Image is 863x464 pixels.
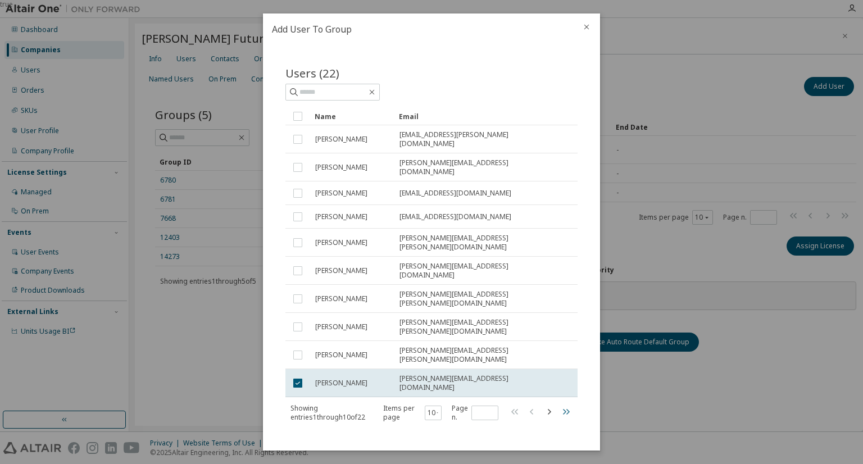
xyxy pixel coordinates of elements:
[315,135,367,144] span: [PERSON_NAME]
[315,379,367,388] span: [PERSON_NAME]
[399,318,558,336] span: [PERSON_NAME][EMAIL_ADDRESS][PERSON_NAME][DOMAIN_NAME]
[399,346,558,364] span: [PERSON_NAME][EMAIL_ADDRESS][PERSON_NAME][DOMAIN_NAME]
[582,22,591,31] button: close
[399,212,511,221] span: [EMAIL_ADDRESS][DOMAIN_NAME]
[290,403,365,422] span: Showing entries 1 through 10 of 22
[315,212,367,221] span: [PERSON_NAME]
[315,107,390,125] div: Name
[399,158,558,176] span: [PERSON_NAME][EMAIL_ADDRESS][DOMAIN_NAME]
[399,374,558,392] span: [PERSON_NAME][EMAIL_ADDRESS][DOMAIN_NAME]
[315,163,367,172] span: [PERSON_NAME]
[399,189,511,198] span: [EMAIL_ADDRESS][DOMAIN_NAME]
[315,351,367,360] span: [PERSON_NAME]
[315,238,367,247] span: [PERSON_NAME]
[399,107,558,125] div: Email
[315,322,367,331] span: [PERSON_NAME]
[399,262,558,280] span: [PERSON_NAME][EMAIL_ADDRESS][DOMAIN_NAME]
[315,266,367,275] span: [PERSON_NAME]
[452,404,498,422] span: Page n.
[399,290,558,308] span: [PERSON_NAME][EMAIL_ADDRESS][PERSON_NAME][DOMAIN_NAME]
[315,189,367,198] span: [PERSON_NAME]
[285,65,339,81] span: Users (22)
[399,234,558,252] span: [PERSON_NAME][EMAIL_ADDRESS][PERSON_NAME][DOMAIN_NAME]
[315,294,367,303] span: [PERSON_NAME]
[383,404,442,422] span: Items per page
[399,130,558,148] span: [EMAIL_ADDRESS][PERSON_NAME][DOMAIN_NAME]
[428,408,439,417] button: 10
[263,13,573,45] h2: Add User To Group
